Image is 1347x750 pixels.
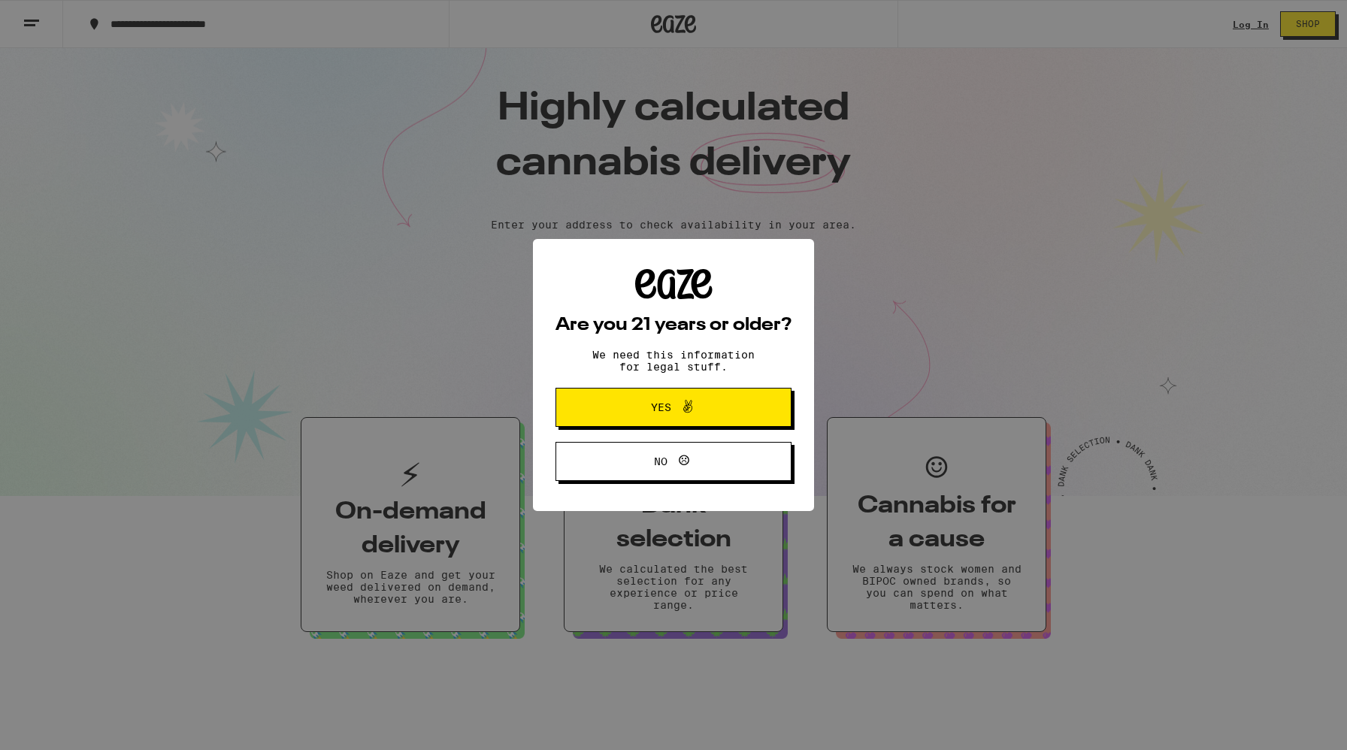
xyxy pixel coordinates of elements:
button: Yes [555,388,792,427]
span: No [654,456,667,467]
span: Yes [651,402,671,413]
p: We need this information for legal stuff. [580,349,767,373]
h2: Are you 21 years or older? [555,316,792,334]
button: No [555,442,792,481]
